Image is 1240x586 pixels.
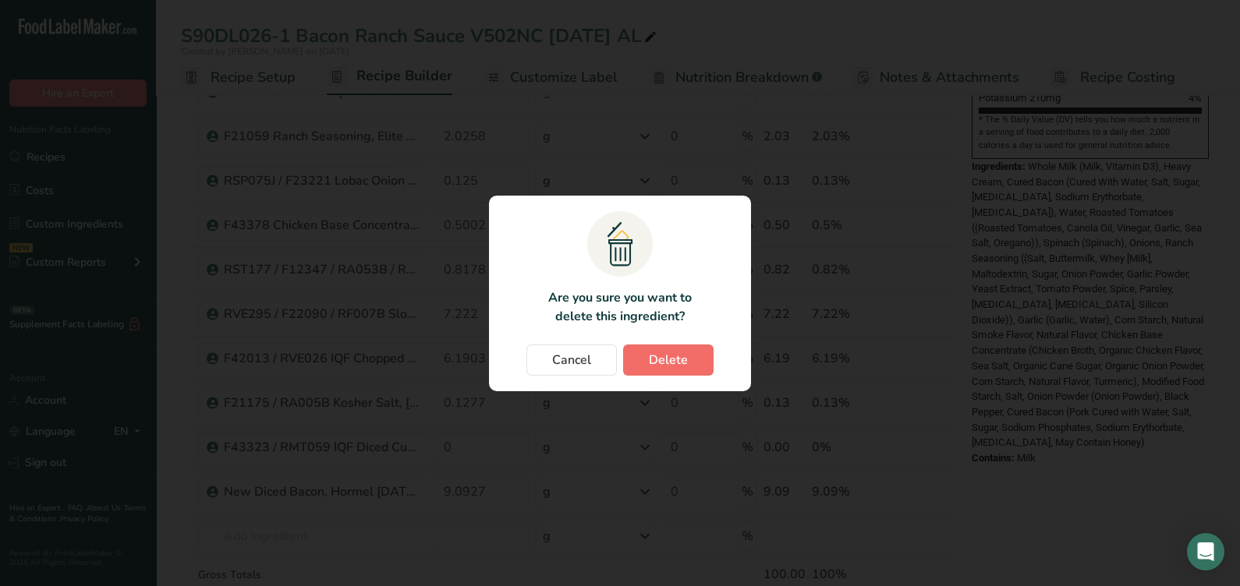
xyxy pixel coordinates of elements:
[552,351,591,369] span: Cancel
[526,344,617,376] button: Cancel
[623,344,714,376] button: Delete
[1187,533,1224,570] div: Open Intercom Messenger
[649,351,688,369] span: Delete
[539,288,700,326] p: Are you sure you want to delete this ingredient?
